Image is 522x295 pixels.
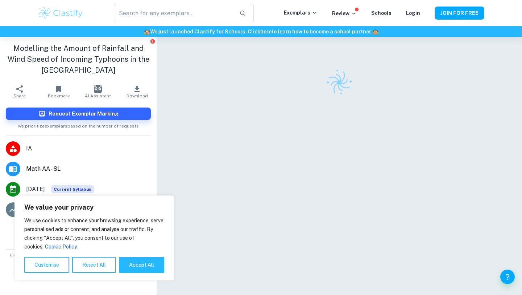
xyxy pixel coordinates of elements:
[24,203,164,212] p: We value your privacy
[406,10,420,16] a: Login
[435,7,484,20] button: JOIN FOR FREE
[1,28,521,36] h6: We just launched Clastify for Schools. Click to learn how to become a school partner.
[26,144,151,153] span: IA
[332,9,357,17] p: Review
[72,257,116,273] button: Reject All
[39,81,78,102] button: Bookmark
[38,6,84,20] img: Clastify logo
[3,252,154,263] span: This is an example of past student work. Do not copy or submit as your own. Use to understand the...
[26,165,151,173] span: Math AA - SL
[371,10,391,16] a: Schools
[372,29,378,35] span: 🏫
[144,29,150,35] span: 🏫
[24,216,164,251] p: We use cookies to enhance your browsing experience, serve personalised ads or content, and analys...
[78,81,117,102] button: AI Assistant
[94,85,102,93] img: AI Assistant
[6,108,151,120] button: Request Exemplar Marking
[24,257,69,273] button: Customise
[127,93,148,98] span: Download
[51,185,94,193] span: Current Syllabus
[322,65,357,100] img: Clastify logo
[117,81,157,102] button: Download
[114,3,233,23] input: Search for any exemplars...
[284,9,318,17] p: Exemplars
[500,270,515,284] button: Help and Feedback
[260,29,272,35] a: here
[49,110,119,118] h6: Request Exemplar Marking
[6,43,151,76] h1: Modelling the Amount of Rainfall and Wind Speed of Incoming Typhoons in the [GEOGRAPHIC_DATA]
[14,195,174,280] div: We value your privacy
[45,243,77,250] a: Cookie Policy
[85,93,111,98] span: AI Assistant
[13,93,26,98] span: Share
[18,120,139,129] span: We prioritize exemplars based on the number of requests
[48,93,70,98] span: Bookmark
[119,257,164,273] button: Accept All
[51,185,94,193] div: This exemplar is based on the current syllabus. Feel free to refer to it for inspiration/ideas wh...
[26,185,45,194] span: [DATE]
[150,39,155,44] button: Report issue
